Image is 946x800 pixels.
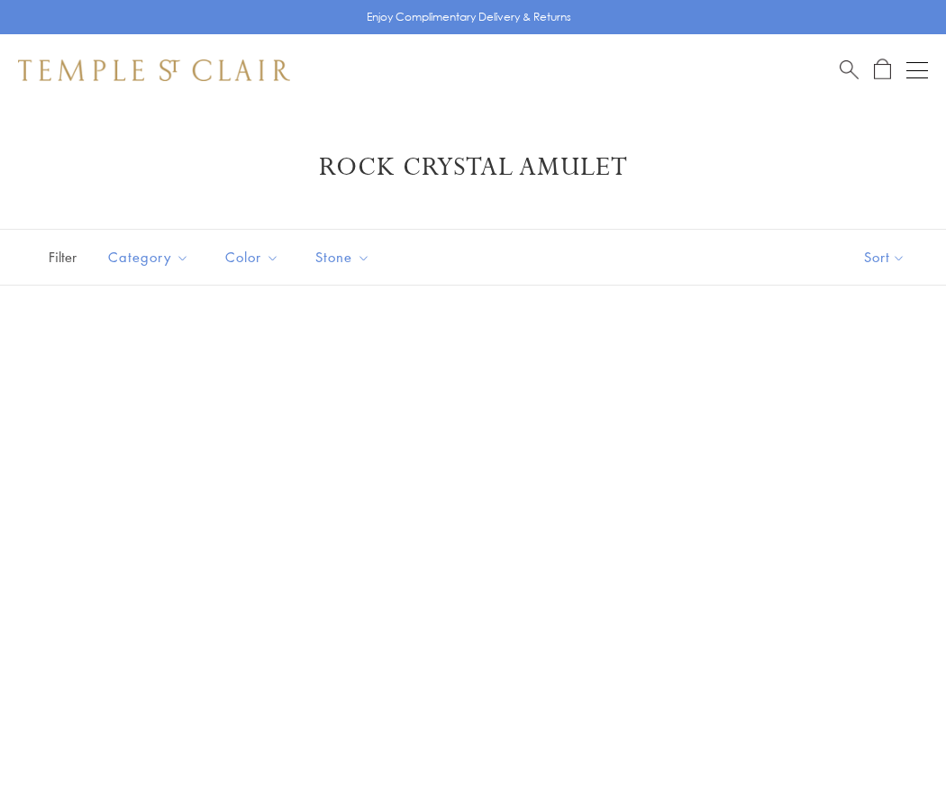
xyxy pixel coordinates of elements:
[216,246,293,268] span: Color
[874,59,891,81] a: Open Shopping Bag
[99,246,203,268] span: Category
[95,237,203,277] button: Category
[823,230,946,285] button: Show sort by
[906,59,928,81] button: Open navigation
[306,246,384,268] span: Stone
[45,151,901,184] h1: Rock Crystal Amulet
[18,59,290,81] img: Temple St. Clair
[840,59,859,81] a: Search
[212,237,293,277] button: Color
[302,237,384,277] button: Stone
[367,8,571,26] p: Enjoy Complimentary Delivery & Returns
